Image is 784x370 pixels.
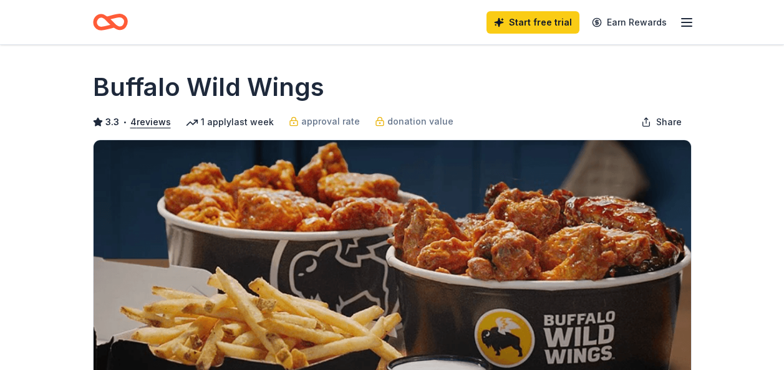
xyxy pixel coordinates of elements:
[631,110,692,135] button: Share
[584,11,674,34] a: Earn Rewards
[122,117,127,127] span: •
[130,115,171,130] button: 4reviews
[375,114,453,129] a: donation value
[387,114,453,129] span: donation value
[186,115,274,130] div: 1 apply last week
[93,70,324,105] h1: Buffalo Wild Wings
[301,114,360,129] span: approval rate
[93,7,128,37] a: Home
[486,11,579,34] a: Start free trial
[105,115,119,130] span: 3.3
[656,115,682,130] span: Share
[289,114,360,129] a: approval rate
